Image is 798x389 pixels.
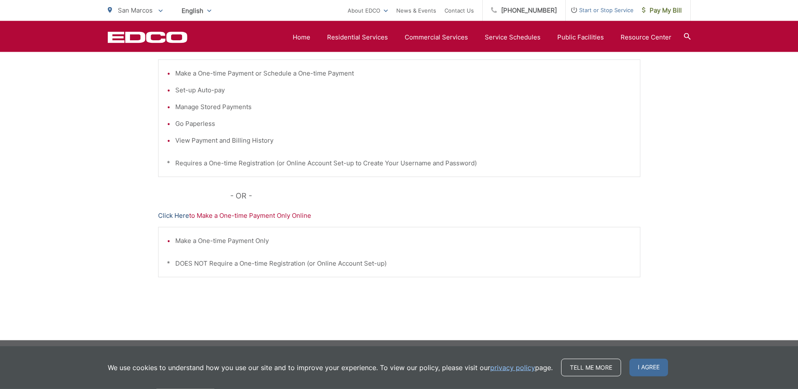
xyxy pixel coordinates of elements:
[485,32,541,42] a: Service Schedules
[175,136,632,146] li: View Payment and Billing History
[396,5,436,16] a: News & Events
[490,363,535,373] a: privacy policy
[167,258,632,269] p: * DOES NOT Require a One-time Registration (or Online Account Set-up)
[158,211,189,221] a: Click Here
[348,5,388,16] a: About EDCO
[230,190,640,202] p: - OR -
[118,6,153,14] span: San Marcos
[158,211,640,221] p: to Make a One-time Payment Only Online
[108,363,553,373] p: We use cookies to understand how you use our site and to improve your experience. To view our pol...
[629,359,668,376] span: I agree
[557,32,604,42] a: Public Facilities
[642,5,682,16] span: Pay My Bill
[175,102,632,112] li: Manage Stored Payments
[167,158,632,168] p: * Requires a One-time Registration (or Online Account Set-up to Create Your Username and Password)
[175,3,218,18] span: English
[175,236,632,246] li: Make a One-time Payment Only
[327,32,388,42] a: Residential Services
[444,5,474,16] a: Contact Us
[175,119,632,129] li: Go Paperless
[621,32,671,42] a: Resource Center
[175,68,632,78] li: Make a One-time Payment or Schedule a One-time Payment
[561,359,621,376] a: Tell me more
[175,85,632,95] li: Set-up Auto-pay
[293,32,310,42] a: Home
[108,31,187,43] a: EDCD logo. Return to the homepage.
[405,32,468,42] a: Commercial Services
